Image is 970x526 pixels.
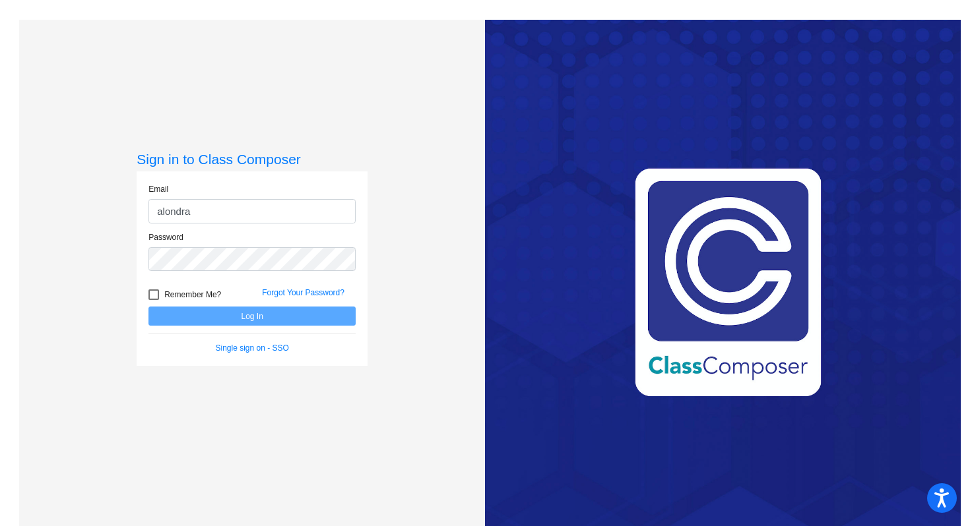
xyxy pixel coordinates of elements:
h3: Sign in to Class Composer [137,151,368,167]
button: Log In [148,307,356,326]
span: Remember Me? [164,287,221,303]
label: Email [148,183,168,195]
label: Password [148,231,183,243]
a: Single sign on - SSO [216,343,289,353]
a: Forgot Your Password? [262,288,344,297]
